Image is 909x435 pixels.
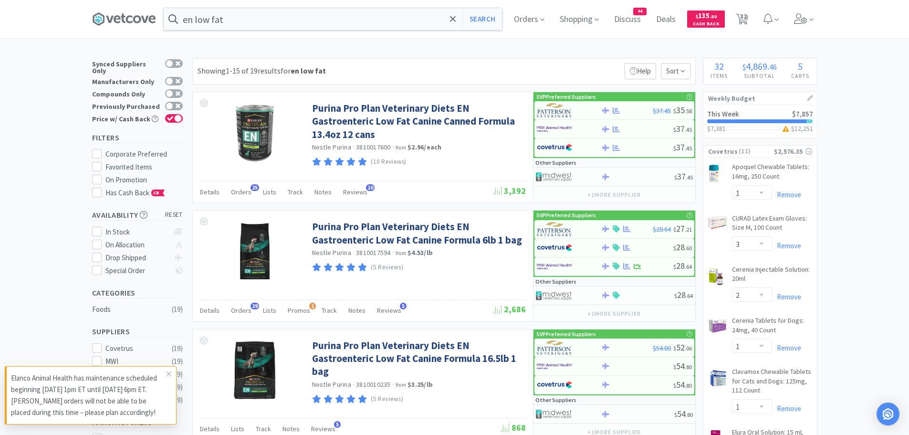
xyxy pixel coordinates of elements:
[537,103,573,117] img: f5e969b455434c6296c6d81ef179fa71_3.png
[652,15,679,24] a: Deals
[708,164,720,183] img: c4354009d7d9475dae4b8d0a50b64eef_698720.png
[105,239,169,251] div: On Allocation
[653,225,671,233] span: $28.64
[92,304,169,315] div: Foods
[610,15,645,24] a: Discuss44
[353,143,355,151] span: ·
[696,13,698,20] span: $
[392,380,394,389] span: ·
[674,292,677,299] span: $
[673,345,676,352] span: $
[105,343,165,354] div: Covetrus
[462,8,502,30] button: Search
[92,132,183,143] h5: Filters
[164,8,502,30] input: Search by item, sku, manufacturer, ingredient, size...
[224,220,286,282] img: 0b14ab8565f74e4ba6c40ad0de24c687_483057.png
[281,66,326,75] span: for
[288,188,303,196] span: Track
[685,107,692,115] span: . 58
[708,267,723,286] img: 70ba7cbbdf9641658d6379f92c6d5101_541060.png
[673,244,676,252] span: $
[536,211,596,220] p: SVP Preferred Suppliers
[407,248,433,257] strong: $4.53 / lb
[231,424,244,433] span: Lists
[348,306,366,315] span: Notes
[710,13,717,20] span: . 80
[673,142,692,153] span: 37
[105,174,183,186] div: On Promotion
[537,359,573,373] img: f6b2451649754179b5b4e0c70c3f7cb0_2.png
[685,244,692,252] span: . 60
[798,60,803,72] span: 5
[224,339,286,401] img: 50b4c47f749447b4b60bd6d78d2e4f09_481611.png
[172,369,183,380] div: ( 19 )
[673,123,692,134] span: 37
[685,345,692,352] span: . 06
[625,63,656,79] p: Help
[685,145,692,152] span: . 45
[366,184,375,191] span: 10
[377,306,401,315] span: Reviews
[714,60,724,72] span: 32
[407,380,433,389] strong: $3.25 / lb
[673,363,676,371] span: $
[263,306,276,315] span: Lists
[353,248,355,257] span: ·
[536,407,572,421] img: 4dd14cff54a648ac9e977f0c5da9bc2e_5.png
[674,174,677,181] span: $
[746,60,767,72] span: 4,869
[407,143,442,151] strong: $2.96 / each
[263,188,276,196] span: Lists
[673,107,676,115] span: $
[92,287,183,298] h5: Categories
[685,363,692,371] span: . 80
[172,394,183,406] div: ( 19 )
[686,174,693,181] span: . 45
[92,59,160,74] div: Synced Suppliers Only
[311,424,335,433] span: Reviews
[165,210,183,220] span: reset
[537,241,573,255] img: 77fca1acd8b6420a9015268ca798ef17_1.png
[537,259,573,274] img: f6b2451649754179b5b4e0c70c3f7cb0_2.png
[583,307,645,320] button: +1more supplier
[708,92,812,105] h1: Weekly Budget
[92,89,160,97] div: Compounds Only
[707,110,739,117] h2: This Week
[536,92,596,101] p: SVP Preferred Suppliers
[673,226,676,233] span: $
[200,188,219,196] span: Details
[536,288,572,303] img: 4dd14cff54a648ac9e977f0c5da9bc2e_5.png
[282,424,300,433] span: Notes
[105,265,169,276] div: Special Order
[535,158,576,167] p: Other Suppliers
[661,63,690,79] span: Sort
[772,343,801,352] a: Remove
[312,102,523,141] a: Purina Pro Plan Veterinary Diets EN Gastroenteric Low Fat Canine Canned Formula 13.4oz 12 cans
[772,241,801,250] a: Remove
[400,303,407,309] span: 5
[392,248,394,257] span: ·
[732,367,812,399] a: Clavamox Chewable Tablets for Cats and Dogs: 125mg, 112 Count
[792,109,813,118] span: $7,857
[291,66,326,75] strong: en low fat
[703,105,817,138] a: This Week$7,857$7,381$12,251
[673,126,676,133] span: $
[738,147,774,156] span: ( 11 )
[396,382,406,388] span: from
[172,382,183,393] div: ( 19 )
[537,222,573,236] img: f5e969b455434c6296c6d81ef179fa71_3.png
[732,16,752,25] a: 32
[673,145,676,152] span: $
[396,144,406,151] span: from
[537,378,573,392] img: 77fca1acd8b6420a9015268ca798ef17_1.png
[686,411,693,418] span: . 80
[687,6,725,32] a: $135.80Cash Back
[172,304,183,315] div: ( 19 )
[493,185,526,196] span: 3,392
[312,220,523,246] a: Purina Pro Plan Veterinary Diets EN Gastroenteric Low Fat Canine Formula 6lb 1 bag
[634,8,646,15] span: 44
[334,421,341,428] span: 5
[708,369,727,388] img: f8e644c5484d47b2a7c6156030aa7043_440819.png
[772,404,801,413] a: Remove
[105,161,183,173] div: Favorited Items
